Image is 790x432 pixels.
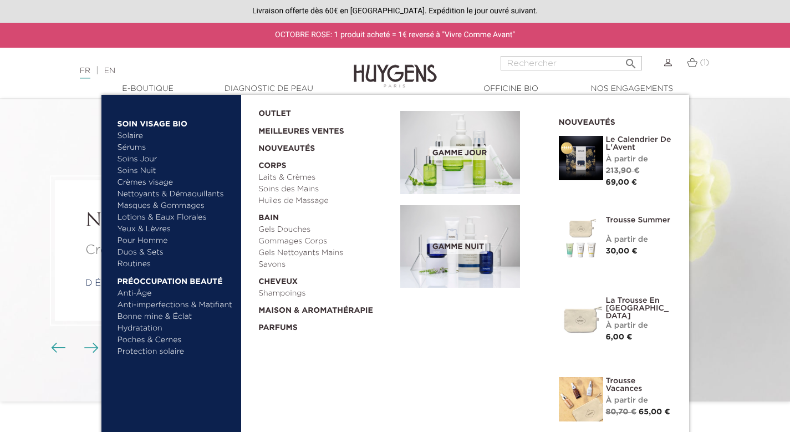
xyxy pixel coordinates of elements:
[606,297,672,320] a: La Trousse en [GEOGRAPHIC_DATA]
[258,224,393,236] a: Gels Douches
[118,113,233,130] a: Soin Visage Bio
[606,154,672,165] div: À partir de
[118,177,233,189] a: Crèmes visage
[258,195,393,207] a: Huiles de Massage
[118,247,233,258] a: Duos & Sets
[258,317,393,334] a: Parfums
[606,216,672,224] a: Trousse Summer
[258,155,393,172] a: Corps
[118,311,233,323] a: Bonne mine & Éclat
[118,165,223,177] a: Soins Nuit
[400,111,542,194] a: Gamme jour
[118,258,233,270] a: Routines
[258,138,393,155] a: Nouveautés
[606,333,633,341] span: 6,00 €
[258,236,393,247] a: Gommages Corps
[258,259,393,271] a: Savons
[85,240,319,260] p: Crème jour antirides concentrée
[501,56,642,70] input: Rechercher
[213,83,324,95] a: Diagnostic de peau
[559,377,603,421] img: La Trousse vacances
[621,53,641,68] button: 
[80,67,90,79] a: FR
[118,299,233,311] a: Anti-imperfections & Matifiant
[118,235,233,247] a: Pour Homme
[430,240,487,254] span: Gamme nuit
[577,83,687,95] a: Nos engagements
[118,142,233,154] a: Sérums
[400,205,542,288] a: Gamme nuit
[85,279,162,288] a: d é c o u v r i r
[55,340,91,357] div: Boutons du carrousel
[118,270,233,288] a: Préoccupation beauté
[118,334,233,346] a: Poches & Cernes
[118,200,233,212] a: Masques & Gommages
[400,111,520,194] img: routine_jour_banner.jpg
[258,103,383,120] a: OUTLET
[85,211,319,232] h2: NOUVEAU
[118,323,233,334] a: Hydratation
[700,59,709,67] span: (1)
[118,154,233,165] a: Soins Jour
[118,212,233,223] a: Lotions & Eaux Florales
[258,288,393,299] a: Shampoings
[606,136,672,151] a: Le Calendrier de L'Avent
[559,297,603,341] img: La Trousse en Coton
[606,408,636,416] span: 80,70 €
[559,136,603,180] img: Le Calendrier de L'Avent
[606,179,638,186] span: 69,00 €
[118,346,233,358] a: Protection solaire
[559,216,603,261] img: Trousse Summer
[606,377,672,393] a: Trousse Vacances
[624,54,638,67] i: 
[606,167,640,175] span: 213,90 €
[118,288,233,299] a: Anti-Âge
[687,58,710,67] a: (1)
[606,395,672,406] div: À partir de
[93,83,203,95] a: E-Boutique
[606,320,672,332] div: À partir de
[258,207,393,224] a: Bain
[430,146,490,160] span: Gamme jour
[74,64,321,78] div: |
[606,234,672,246] div: À partir de
[104,67,115,75] a: EN
[118,130,233,142] a: Solaire
[258,172,393,184] a: Laits & Crèmes
[354,47,437,89] img: Huygens
[258,299,393,317] a: Maison & Aromathérapie
[118,189,233,200] a: Nettoyants & Démaquillants
[258,120,383,138] a: Meilleures Ventes
[559,114,672,128] h2: Nouveautés
[400,205,520,288] img: routine_nuit_banner.jpg
[606,247,638,255] span: 30,00 €
[639,408,670,416] span: 65,00 €
[258,271,393,288] a: Cheveux
[258,247,393,259] a: Gels Nettoyants Mains
[456,83,567,95] a: Officine Bio
[258,184,393,195] a: Soins des Mains
[118,223,233,235] a: Yeux & Lèvres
